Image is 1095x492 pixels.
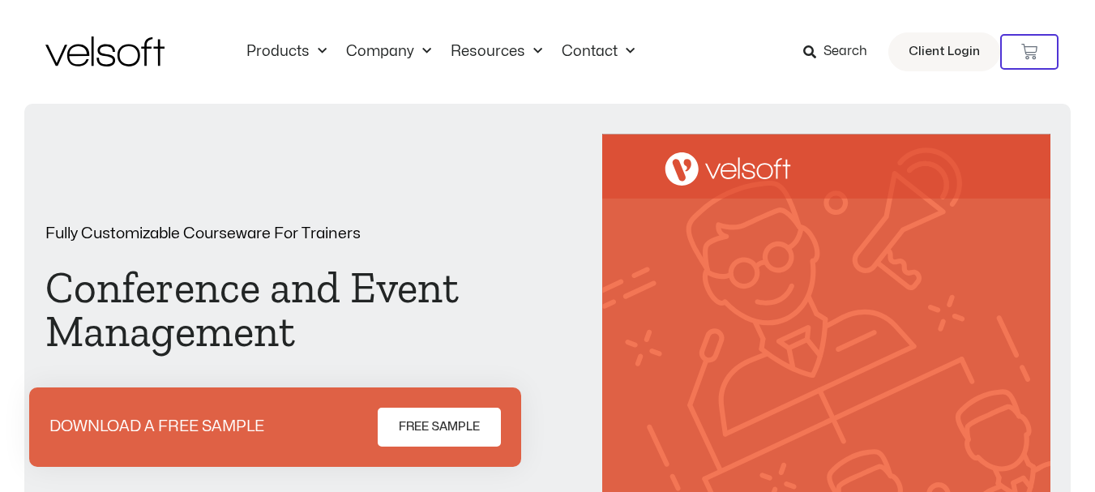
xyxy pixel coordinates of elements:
a: ContactMenu Toggle [552,43,644,61]
iframe: chat widget [795,132,1087,451]
a: Search [803,38,879,66]
span: Search [823,41,867,62]
a: CompanyMenu Toggle [336,43,441,61]
a: ProductsMenu Toggle [237,43,336,61]
img: Velsoft Training Materials [45,36,165,66]
span: Client Login [909,41,980,62]
span: FREE SAMPLE [399,417,480,437]
iframe: chat widget [889,456,1087,492]
h1: Conference and Event Management [45,266,493,353]
p: DOWNLOAD A FREE SAMPLE [49,419,264,434]
a: FREE SAMPLE [378,408,501,447]
a: ResourcesMenu Toggle [441,43,552,61]
nav: Menu [237,43,644,61]
p: Fully Customizable Courseware For Trainers [45,226,493,242]
a: Client Login [888,32,1000,71]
